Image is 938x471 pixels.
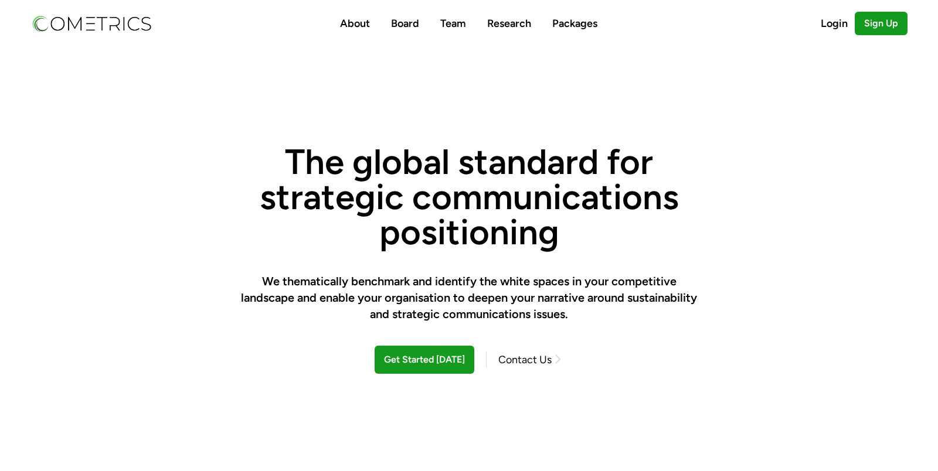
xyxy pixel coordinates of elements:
a: Research [487,17,531,30]
h2: We thematically benchmark and identify the white spaces in your competitive landscape and enable ... [235,273,704,322]
a: About [340,17,370,30]
h1: The global standard for strategic communications positioning [235,144,704,250]
a: Sign Up [855,12,908,35]
a: Get Started [DATE] [375,346,474,374]
img: Cometrics [30,13,152,33]
a: Team [440,17,466,30]
a: Board [391,17,419,30]
a: Contact Us [486,351,563,368]
a: Packages [552,17,597,30]
a: Login [821,15,855,32]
